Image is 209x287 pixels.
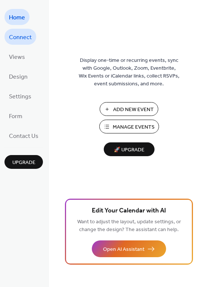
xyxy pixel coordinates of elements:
[9,51,25,63] span: Views
[9,32,32,43] span: Connect
[12,159,35,167] span: Upgrade
[9,130,38,142] span: Contact Us
[9,111,22,122] span: Form
[100,102,158,116] button: Add New Event
[4,108,27,124] a: Form
[4,88,36,104] a: Settings
[79,57,180,88] span: Display one-time or recurring events, sync with Google, Outlook, Zoom, Eventbrite, Wix Events or ...
[92,240,166,257] button: Open AI Assistant
[4,48,29,64] a: Views
[113,106,154,114] span: Add New Event
[4,155,43,169] button: Upgrade
[4,9,29,25] a: Home
[113,123,155,131] span: Manage Events
[108,145,150,155] span: 🚀 Upgrade
[99,120,159,133] button: Manage Events
[77,217,181,235] span: Want to adjust the layout, update settings, or change the design? The assistant can help.
[104,142,155,156] button: 🚀 Upgrade
[9,91,31,102] span: Settings
[92,206,166,216] span: Edit Your Calendar with AI
[9,12,25,23] span: Home
[103,246,144,253] span: Open AI Assistant
[9,71,28,83] span: Design
[4,127,43,143] a: Contact Us
[4,29,36,45] a: Connect
[4,68,32,84] a: Design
